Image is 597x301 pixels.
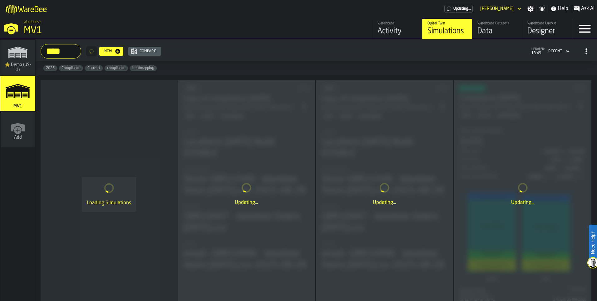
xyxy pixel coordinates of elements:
div: DropdownMenuValue-4 [546,48,571,55]
a: link-to-/wh/i/3ccf57d1-1e0c-4a81-a3bb-c2011c5f0d50/feed/ [372,19,422,39]
div: Menu Subscription [444,5,473,13]
div: Warehouse Datasets [477,21,517,26]
button: button-New [99,47,123,56]
span: Updating... [453,7,471,11]
span: Current [85,66,103,70]
span: 13:49 [531,51,545,55]
span: Warehouse [24,20,41,24]
div: New [102,49,115,54]
label: Need Help? [590,225,596,260]
a: link-to-/wh/new [1,112,35,149]
a: link-to-/wh/i/3ccf57d1-1e0c-4a81-a3bb-c2011c5f0d50/simulations [0,76,35,112]
div: Loading Simulations [87,199,131,207]
a: link-to-/wh/i/3ccf57d1-1e0c-4a81-a3bb-c2011c5f0d50/designer [522,19,572,39]
div: Compare [137,49,159,54]
span: ⭐ Demo (US-1) [3,62,33,72]
div: DropdownMenuValue-4 [548,49,562,54]
div: Data [477,26,517,36]
div: MV1 [24,25,192,36]
div: Updating... [183,199,310,207]
label: button-toggle-Settings [525,6,536,12]
span: updated: [531,48,545,51]
div: DropdownMenuValue-Jules McBlain [478,5,522,13]
div: Digital Twin [427,21,467,26]
span: 2025 [43,66,57,70]
div: Simulations [427,26,467,36]
span: Ask AI [581,5,595,13]
span: Help [558,5,568,13]
div: ButtonLoadMore-Loading...-Prev-First-Last [84,46,99,56]
div: Warehouse [377,21,417,26]
div: Updating... [321,199,448,207]
div: Activity [377,26,417,36]
a: link-to-/wh/i/103622fe-4b04-4da1-b95f-2619b9c959cc/simulations [0,40,35,76]
label: button-toggle-Notifications [536,6,548,12]
button: button-Compare [128,47,161,56]
div: Warehouse Layout [527,21,567,26]
a: link-to-/wh/i/3ccf57d1-1e0c-4a81-a3bb-c2011c5f0d50/data [472,19,522,39]
div: Updating... [459,199,586,207]
div: DropdownMenuValue-Jules McBlain [480,6,514,11]
span: MV1 [12,104,23,109]
span: heatmapping [130,66,157,70]
a: link-to-/wh/i/3ccf57d1-1e0c-4a81-a3bb-c2011c5f0d50/simulations [422,19,472,39]
label: button-toggle-Ask AI [571,5,597,13]
span: Compliance [59,66,83,70]
label: button-toggle-Menu [572,19,597,39]
a: link-to-/wh/i/3ccf57d1-1e0c-4a81-a3bb-c2011c5f0d50/settings/billing [444,5,473,13]
div: Designer [527,26,567,36]
span: Add [14,135,22,140]
h2: button-Simulations [36,39,597,61]
label: button-toggle-Help [548,5,571,13]
span: compliance [105,66,128,70]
